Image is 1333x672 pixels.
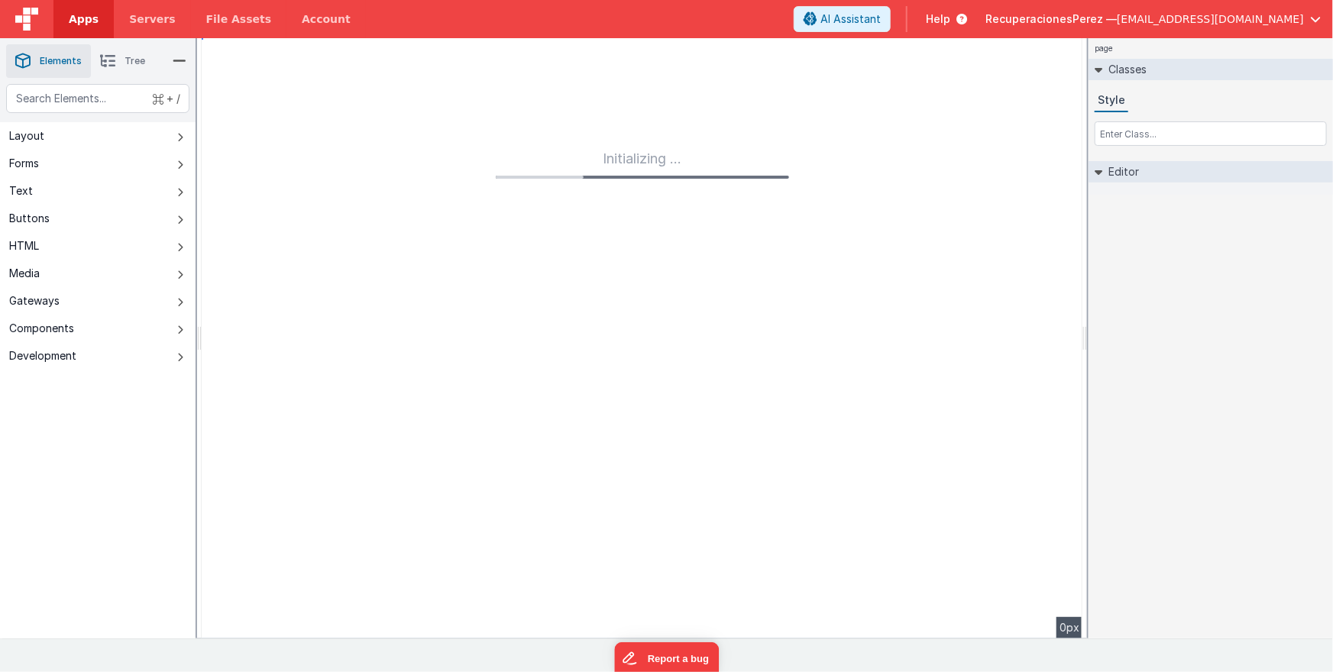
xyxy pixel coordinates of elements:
div: Forms [9,156,39,171]
div: Media [9,266,40,281]
h2: Editor [1102,161,1139,183]
div: Initializing ... [496,148,789,179]
div: Buttons [9,211,50,226]
span: Servers [129,11,175,27]
h4: page [1089,38,1119,59]
span: File Assets [206,11,272,27]
span: Help [926,11,950,27]
div: Layout [9,128,44,144]
button: RecuperacionesPerez — [EMAIL_ADDRESS][DOMAIN_NAME] [985,11,1321,27]
input: Search Elements... [6,84,189,113]
div: 0px [1056,617,1082,638]
div: --> [202,38,1082,638]
span: Apps [69,11,99,27]
span: [EMAIL_ADDRESS][DOMAIN_NAME] [1117,11,1304,27]
span: Tree [125,55,145,67]
div: Text [9,183,33,199]
h2: Classes [1102,59,1147,80]
span: AI Assistant [820,11,881,27]
span: Elements [40,55,82,67]
div: Components [9,321,74,336]
span: + / [153,84,180,113]
input: Enter Class... [1095,121,1327,146]
button: Style [1095,89,1128,112]
div: HTML [9,238,39,254]
button: AI Assistant [794,6,891,32]
div: Gateways [9,293,60,309]
div: Development [9,348,76,363]
span: RecuperacionesPerez — [985,11,1117,27]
